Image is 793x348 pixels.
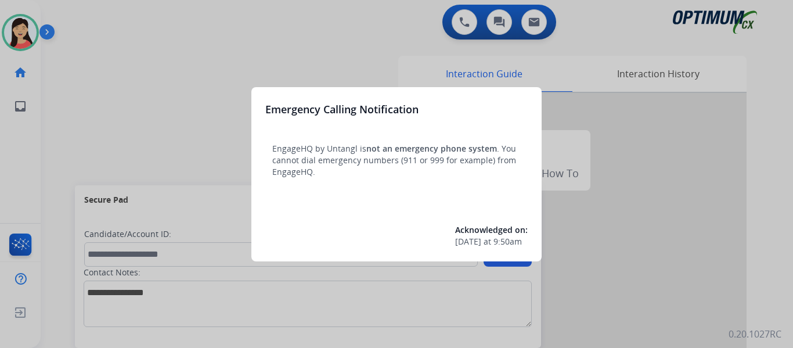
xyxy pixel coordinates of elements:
span: not an emergency phone system [366,143,497,154]
div: at [455,236,528,247]
span: Acknowledged on: [455,224,528,235]
span: 9:50am [493,236,522,247]
h3: Emergency Calling Notification [265,101,419,117]
p: 0.20.1027RC [729,327,781,341]
p: EngageHQ by Untangl is . You cannot dial emergency numbers (911 or 999 for example) from EngageHQ. [272,143,521,178]
span: [DATE] [455,236,481,247]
